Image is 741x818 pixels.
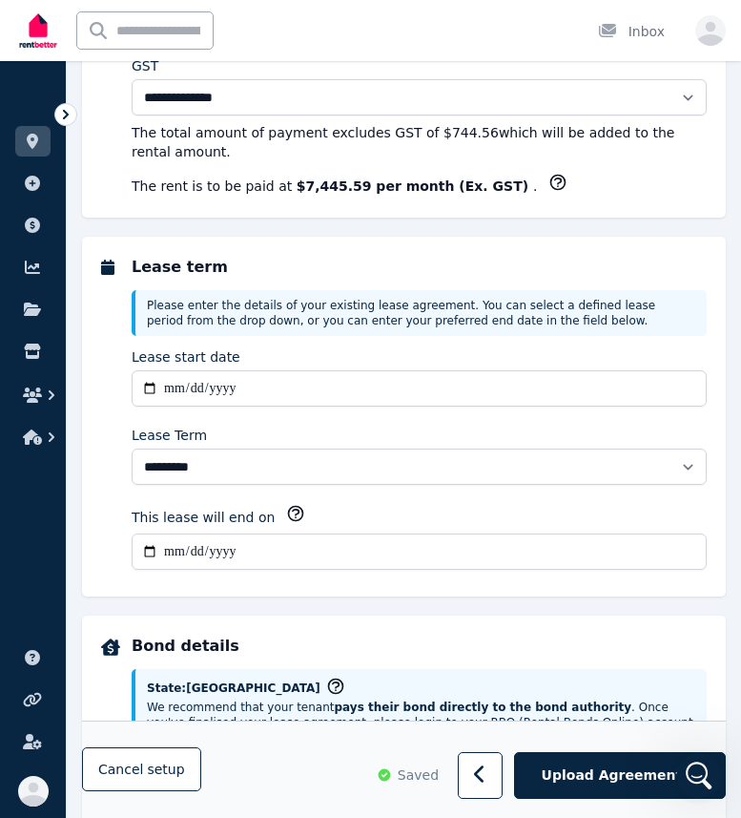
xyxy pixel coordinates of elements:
[398,766,439,786] span: Saved
[514,753,726,800] button: Upload Agreement
[82,748,201,792] button: Cancelsetup
[98,763,185,778] span: Cancel
[132,177,537,196] p: The rent is to be paid at .
[132,347,240,367] label: Lease start date
[132,256,707,279] h5: Lease term
[101,639,120,656] img: Bond details
[297,178,533,194] b: $7,445.59 per month (Ex. GST)
[132,508,275,527] label: This lease will end on
[132,56,158,75] label: GST
[335,701,632,714] strong: pays their bond directly to the bond authority
[132,123,707,161] p: The total amount of payment excludes GST of $744.56 which will be added to the rental amount.
[132,635,707,658] h5: Bond details
[542,766,683,786] span: Upload Agreement
[147,700,695,745] p: We recommend that your tenant . Once you've finalised your lease agreement, please login to your ...
[132,426,207,445] label: Lease Term
[598,22,665,41] div: Inbox
[15,7,61,54] img: RentBetter
[147,299,655,327] span: Please enter the details of your existing lease agreement. You can select a defined lease period ...
[147,681,320,696] span: State: [GEOGRAPHIC_DATA]
[147,761,184,780] span: setup
[676,753,722,799] iframe: Intercom live chat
